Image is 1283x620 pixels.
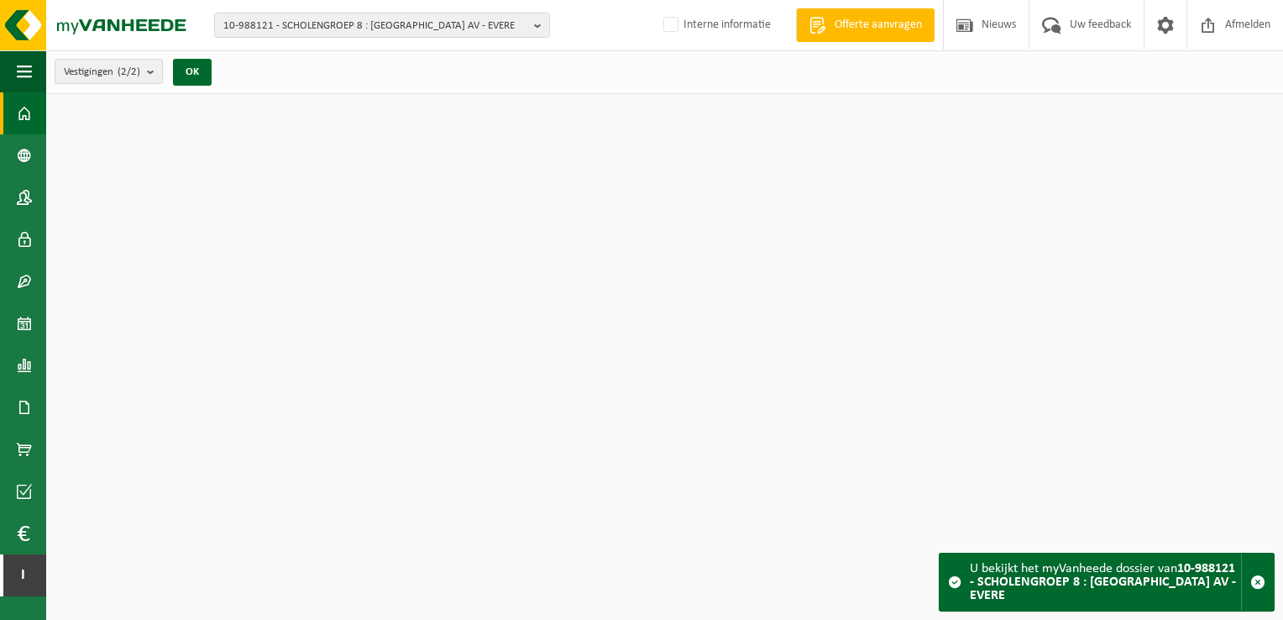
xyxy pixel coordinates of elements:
button: Vestigingen(2/2) [55,59,163,84]
span: 10-988121 - SCHOLENGROEP 8 : [GEOGRAPHIC_DATA] AV - EVERE [223,13,527,39]
label: Interne informatie [660,13,771,38]
button: 10-988121 - SCHOLENGROEP 8 : [GEOGRAPHIC_DATA] AV - EVERE [214,13,550,38]
span: Vestigingen [64,60,140,85]
a: Offerte aanvragen [796,8,935,42]
span: Offerte aanvragen [830,17,926,34]
count: (2/2) [118,66,140,77]
button: OK [173,59,212,86]
div: U bekijkt het myVanheede dossier van [970,554,1241,611]
span: I [17,554,29,596]
strong: 10-988121 - SCHOLENGROEP 8 : [GEOGRAPHIC_DATA] AV - EVERE [970,562,1236,602]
